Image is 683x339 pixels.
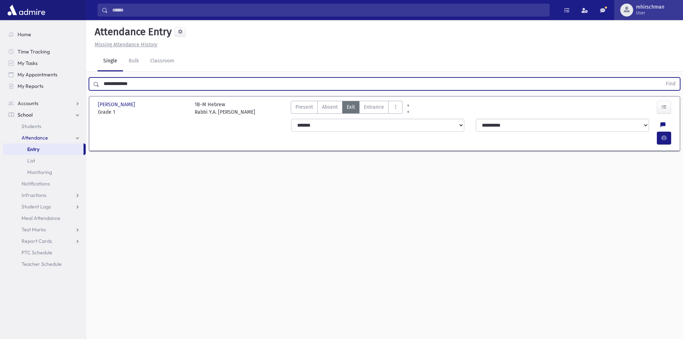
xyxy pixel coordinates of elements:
[22,261,62,267] span: Teacher Schedule
[364,103,384,111] span: Entrance
[3,235,86,247] a: Report Cards
[18,31,31,38] span: Home
[18,112,33,118] span: School
[195,101,255,116] div: 1B-M Hebrew Rabbi Y.A. [PERSON_NAME]
[3,143,84,155] a: Entry
[144,51,180,71] a: Classroom
[3,178,86,189] a: Notifications
[3,98,86,109] a: Accounts
[3,258,86,270] a: Teacher Schedule
[22,215,60,221] span: Meal Attendance
[3,166,86,178] a: Monitoring
[3,121,86,132] a: Students
[3,247,86,258] a: PTC Schedule
[3,57,86,69] a: My Tasks
[98,108,188,116] span: Grade 1
[661,78,680,90] button: Find
[27,169,52,175] span: Monitoring
[3,155,86,166] a: List
[18,60,38,66] span: My Tasks
[18,71,57,78] span: My Appointments
[22,123,41,130] span: Students
[22,180,50,187] span: Notifications
[22,238,52,244] span: Report Cards
[291,101,403,116] div: AttTypes
[95,42,157,48] u: Missing Attendance History
[3,212,86,224] a: Meal Attendance
[18,48,50,55] span: Time Tracking
[3,201,86,212] a: Student Logs
[3,132,86,143] a: Attendance
[3,69,86,80] a: My Appointments
[295,103,313,111] span: Present
[3,109,86,121] a: School
[6,3,47,17] img: AdmirePro
[636,10,664,16] span: User
[3,224,86,235] a: Test Marks
[322,103,338,111] span: Absent
[22,135,48,141] span: Attendance
[22,203,51,210] span: Student Logs
[123,51,144,71] a: Bulk
[92,42,157,48] a: Missing Attendance History
[108,4,549,17] input: Search
[27,146,39,152] span: Entry
[98,101,137,108] span: [PERSON_NAME]
[3,46,86,57] a: Time Tracking
[636,4,664,10] span: mhirschman
[18,100,38,107] span: Accounts
[27,157,35,164] span: List
[22,192,46,198] span: Infractions
[3,29,86,40] a: Home
[3,189,86,201] a: Infractions
[22,226,46,233] span: Test Marks
[92,26,172,38] h5: Attendance Entry
[98,51,123,71] a: Single
[347,103,355,111] span: Exit
[3,80,86,92] a: My Reports
[22,249,52,256] span: PTC Schedule
[18,83,43,89] span: My Reports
